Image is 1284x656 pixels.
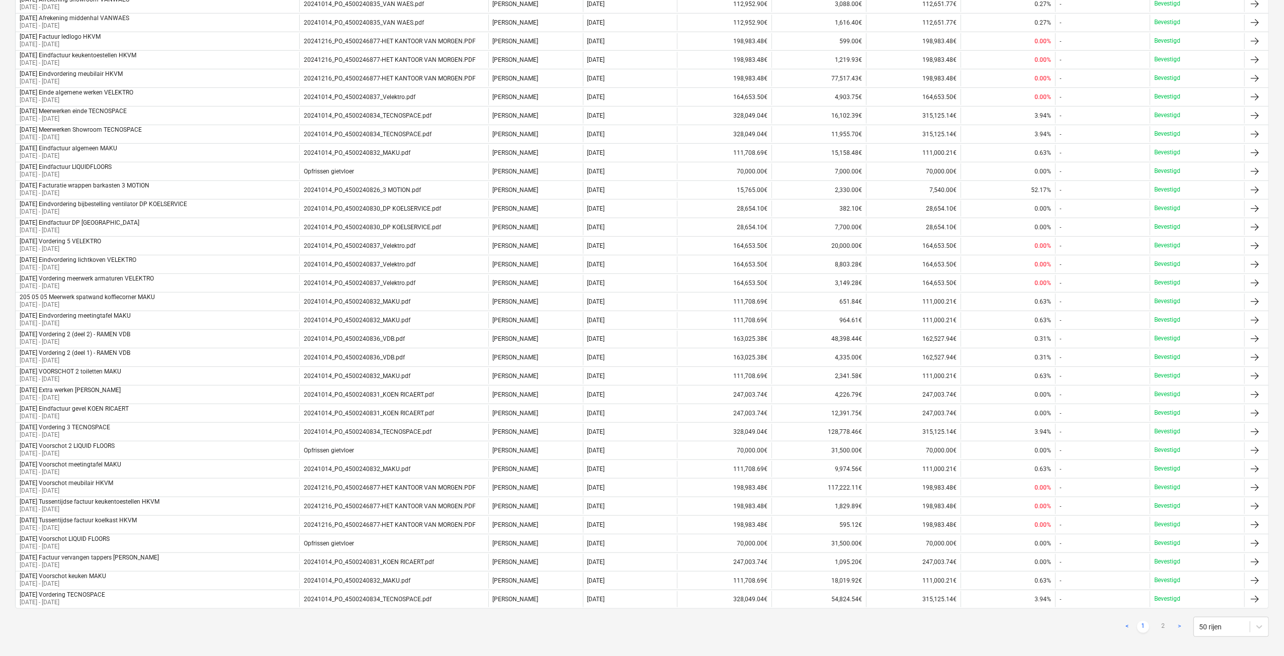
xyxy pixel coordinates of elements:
[1154,37,1180,45] p: Bevestigd
[488,145,583,161] div: [PERSON_NAME]
[1154,18,1180,27] p: Bevestigd
[587,224,605,231] div: [DATE]
[20,201,187,208] div: [DATE] Eindvordering bijbestelling ventilator DP KOELSERVICE
[587,298,605,305] div: [DATE]
[772,33,866,49] div: 599.00€
[304,298,410,305] div: 20241014_PO_4500240832_MAKU.pdf
[1060,298,1061,305] div: -
[866,294,961,310] div: 111,000.21€
[20,22,129,30] p: [DATE] - [DATE]
[772,424,866,440] div: 128,778.46€
[1035,75,1051,82] span: 0.00%
[866,70,961,86] div: 198,983.48€
[587,354,605,361] div: [DATE]
[488,535,583,551] div: [PERSON_NAME]
[20,3,129,12] p: [DATE] - [DATE]
[677,405,772,421] div: 247,003.74€
[1060,372,1061,380] div: -
[304,56,476,63] div: 20241216_PO_4500246877-HET KANTOOR VAN MORGEN.PDF
[677,201,772,217] div: 28,654.10€
[488,405,583,421] div: [PERSON_NAME]
[304,335,405,342] div: 20241014_PO_4500240836_VDB.pdf
[587,261,605,268] div: [DATE]
[677,535,772,551] div: 70,000.00€
[587,93,605,101] div: [DATE]
[677,70,772,86] div: 198,983.48€
[20,226,139,235] p: [DATE] - [DATE]
[772,182,866,198] div: 2,330.00€
[866,573,961,589] div: 111,000.21€
[1060,149,1061,156] div: -
[587,242,605,249] div: [DATE]
[1154,223,1180,231] p: Bevestigd
[1154,204,1180,213] p: Bevestigd
[1060,75,1061,82] div: -
[1031,186,1051,194] span: 52.17%
[1035,279,1051,287] span: 0.00%
[488,591,583,607] div: [PERSON_NAME]
[1173,621,1185,633] a: Next page
[587,19,605,26] div: [DATE]
[677,573,772,589] div: 111,708.69€
[1154,55,1180,64] p: Bevestigd
[677,15,772,31] div: 112,952.90€
[20,368,121,375] div: [DATE] VOORSCHOT 2 toiletten MAKU
[677,108,772,124] div: 328,049.04€
[677,554,772,570] div: 247,003.74€
[20,282,154,291] p: [DATE] - [DATE]
[1060,1,1061,8] div: -
[488,52,583,68] div: [PERSON_NAME]
[304,410,434,417] div: 20241014_PO_4500240831_KOEN RICAERT.pdf
[20,424,110,431] div: [DATE] Vordering 3 TECNOSPACE
[20,263,136,272] p: [DATE] - [DATE]
[20,170,112,179] p: [DATE] - [DATE]
[20,331,130,338] div: [DATE] Vordering 2 (deel 2) - RAMEN VDB
[20,349,130,356] div: [DATE] Vordering 2 (deel 1) - RAMEN VDB
[1035,93,1051,101] span: 0.00%
[677,368,772,384] div: 111,708.69€
[304,75,476,82] div: 20241216_PO_4500246877-HET KANTOOR VAN MORGEN.PDF
[677,461,772,477] div: 111,708.69€
[866,424,961,440] div: 315,125.14€
[488,275,583,291] div: [PERSON_NAME]
[304,131,432,138] div: 20241014_PO_4500240834_TECNOSPACE.pdf
[488,33,583,49] div: [PERSON_NAME]
[1060,112,1061,119] div: -
[866,256,961,272] div: 164,653.50€
[488,424,583,440] div: [PERSON_NAME]
[304,391,434,398] div: 20241014_PO_4500240831_KOEN RICAERT.pdf
[20,96,133,105] p: [DATE] - [DATE]
[488,256,583,272] div: [PERSON_NAME]
[1154,409,1180,417] p: Bevestigd
[488,108,583,124] div: [PERSON_NAME]
[677,182,772,198] div: 15,765.00€
[20,219,139,226] div: [DATE] Eindfactuur DP [GEOGRAPHIC_DATA]
[304,112,432,119] div: 20241014_PO_4500240834_TECNOSPACE.pdf
[304,38,476,45] div: 20241216_PO_4500246877-HET KANTOOR VAN MORGEN.PDF
[866,275,961,291] div: 164,653.50€
[304,224,441,231] div: 20241014_PO_4500240830_DP KOELSERVICE.pdf
[20,412,129,421] p: [DATE] - [DATE]
[772,89,866,105] div: 4,903.75€
[20,163,112,170] div: [DATE] Eindfactuur LIQUIDFLOORS
[587,372,605,380] div: [DATE]
[677,498,772,514] div: 198,983.48€
[772,52,866,68] div: 1,219.93€
[20,356,130,365] p: [DATE] - [DATE]
[866,182,961,198] div: 7,540.00€
[1060,93,1061,101] div: -
[20,145,117,152] div: [DATE] Eindfactuur algemeen MAKU
[772,70,866,86] div: 77,517.43€
[1234,608,1284,656] iframe: Chat Widget
[488,70,583,86] div: [PERSON_NAME]
[1035,19,1051,26] span: 0.27%
[1035,317,1051,324] span: 0.63%
[1035,391,1051,398] span: 0.00%
[1154,130,1180,138] p: Bevestigd
[1154,148,1180,157] p: Bevestigd
[677,89,772,105] div: 164,653.50€
[677,238,772,254] div: 164,653.50€
[1060,410,1061,417] div: -
[20,152,117,160] p: [DATE] - [DATE]
[1035,298,1051,305] span: 0.63%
